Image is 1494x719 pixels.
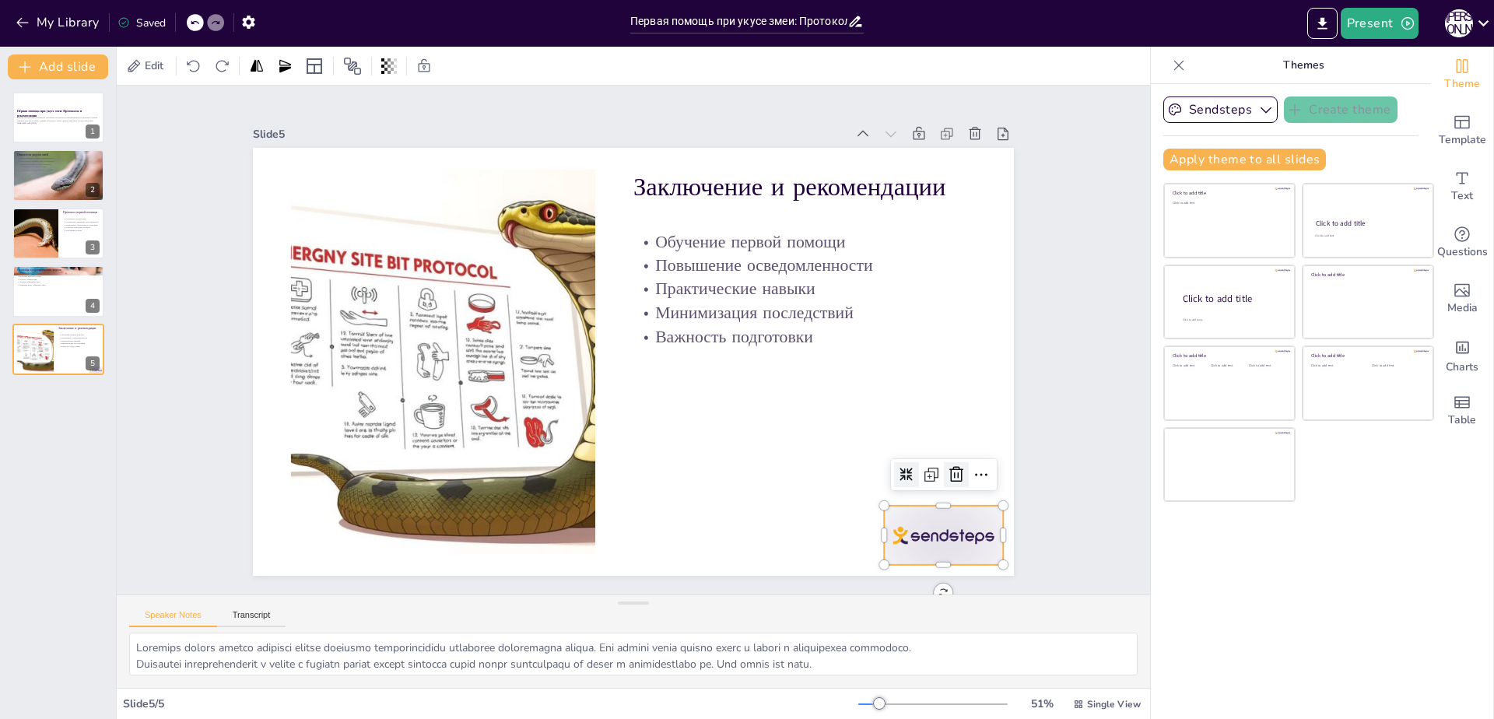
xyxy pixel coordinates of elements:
[217,610,286,627] button: Transcript
[12,10,106,35] button: My Library
[63,223,100,226] p: Немедленно обратиться за помощью
[1173,190,1284,196] div: Click to add title
[17,160,100,163] p: Укусы могут вызвать отек и инфекцию
[1444,75,1480,93] span: Theme
[17,156,100,160] p: Укусы змей могут быть смертельными
[86,240,100,254] div: 3
[17,284,100,287] p: Избегать мест обитания змей
[1372,364,1421,368] div: Click to add text
[1173,202,1284,205] div: Click to add text
[58,326,100,331] p: Заключение и рекомендации
[696,340,720,682] p: Повышение осведомленности
[1311,272,1422,278] div: Click to add title
[63,217,100,220] p: Сохранять спокойствие
[1341,8,1419,39] button: Present
[1311,352,1422,359] div: Click to add title
[1446,359,1478,376] span: Charts
[625,340,648,682] p: Важность подготовки
[17,109,82,117] strong: Первая помощь при укусе змеи: Протоколы и рекомендации
[17,168,100,171] p: Необходимость медицинской помощи
[12,208,104,259] div: 3
[1431,327,1493,383] div: Add charts and graphs
[1163,149,1326,170] button: Apply theme to all slides
[129,633,1138,675] textarea: Loremips dolors ametco adipisci elitse doeiusmo temporincididu utlaboree doloremagna aliqua. Eni ...
[1316,219,1419,228] div: Click to add title
[63,229,100,232] p: Обеспечить покой
[1451,188,1473,205] span: Text
[1191,47,1415,84] p: Themes
[1447,300,1478,317] span: Media
[1183,292,1282,305] div: Click to add title
[302,54,327,79] div: Layout
[17,162,100,165] p: Знание протоколов первой помощи
[1431,159,1493,215] div: Add text boxes
[17,122,100,125] p: Generated with [URL]
[17,165,100,168] p: Психологическое спокойствие
[1307,8,1338,39] button: Export to PowerPoint
[672,340,696,682] p: Практические навыки
[12,265,104,317] div: 4
[1311,364,1360,368] div: Click to add text
[58,339,100,342] p: Практические навыки
[1023,696,1061,711] div: 51 %
[117,16,166,30] div: Saved
[1163,96,1278,123] button: Sendsteps
[86,356,100,370] div: 5
[1211,364,1246,368] div: Click to add text
[12,92,104,143] div: 1
[86,183,100,197] div: 2
[86,299,100,313] div: 4
[1284,96,1398,123] button: Create theme
[1445,9,1473,37] div: П [PERSON_NAME]
[1439,132,1486,149] span: Template
[17,278,100,281] p: Осмотр территории
[17,281,100,284] p: Знание поведения змей
[343,57,362,75] span: Position
[63,210,100,215] p: Протокол первой помощи
[17,117,100,122] p: Данная презентация охватывает основные протоколы и рекомендации по оказанию первой помощи при уку...
[649,340,672,682] p: Минимизация последствий
[1431,271,1493,327] div: Add images, graphics, shapes or video
[720,340,743,682] p: Обучение первой помощи
[142,58,167,73] span: Edit
[63,226,100,229] p: Избегать народных методов
[86,125,100,139] div: 1
[123,696,858,711] div: Slide 5 / 5
[58,345,100,348] p: Важность подготовки
[8,54,108,79] button: Add slide
[58,333,100,336] p: Обучение первой помощи
[1431,383,1493,439] div: Add a table
[1183,317,1281,321] div: Click to add body
[129,610,217,627] button: Speaker Notes
[1448,412,1476,429] span: Table
[1315,234,1419,238] div: Click to add text
[1087,698,1141,710] span: Single View
[17,272,100,275] p: Носить защитную обувь
[17,153,100,157] p: Опасности укусов змей
[769,340,805,682] p: Заключение и рекомендации
[58,336,100,339] p: Повышение осведомленности
[17,268,100,272] p: Способы предотвращения укусов
[1437,244,1488,261] span: Questions
[12,149,104,201] div: 2
[1445,8,1473,39] button: П [PERSON_NAME]
[630,10,847,33] input: Insert title
[1431,103,1493,159] div: Add ready made slides
[12,324,104,375] div: 5
[1431,47,1493,103] div: Change the overall theme
[63,220,100,223] p: Ограничить движение пострадавшего
[58,342,100,345] p: Минимизация последствий
[1249,364,1284,368] div: Click to add text
[17,275,100,279] p: Избегать высокой травы
[1431,215,1493,271] div: Get real-time input from your audience
[1173,364,1208,368] div: Click to add text
[1173,352,1284,359] div: Click to add title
